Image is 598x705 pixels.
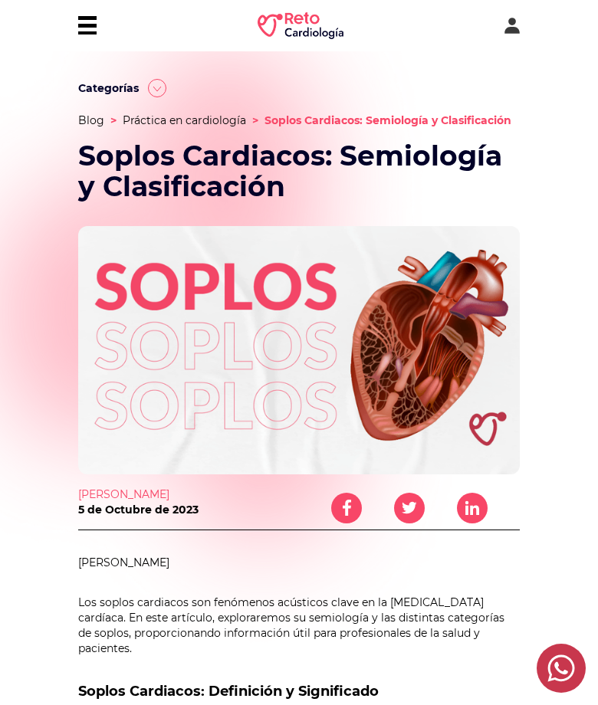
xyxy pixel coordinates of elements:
[123,113,246,127] a: Práctica en cardiología
[110,113,117,127] span: >
[78,140,520,202] h1: Soplos Cardiacos: Semiología y Clasificación
[78,80,139,96] p: Categorías
[78,226,520,474] img: Soplos Cardiacos: Semiología y Clasificación
[78,113,104,127] a: Blog
[78,595,520,656] p: Los soplos cardiacos son fenómenos acústicos clave en la [MEDICAL_DATA] cardíaca. En este artícul...
[78,502,299,517] p: 5 de Octubre de 2023
[258,12,343,39] img: RETO Cardio Logo
[78,680,520,702] h2: Soplos Cardiacos: Definición y Significado
[264,113,511,127] span: Soplos Cardiacos: Semiología y Clasificación
[78,487,299,502] p: [PERSON_NAME]
[78,555,520,570] p: [PERSON_NAME]
[252,113,258,127] span: >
